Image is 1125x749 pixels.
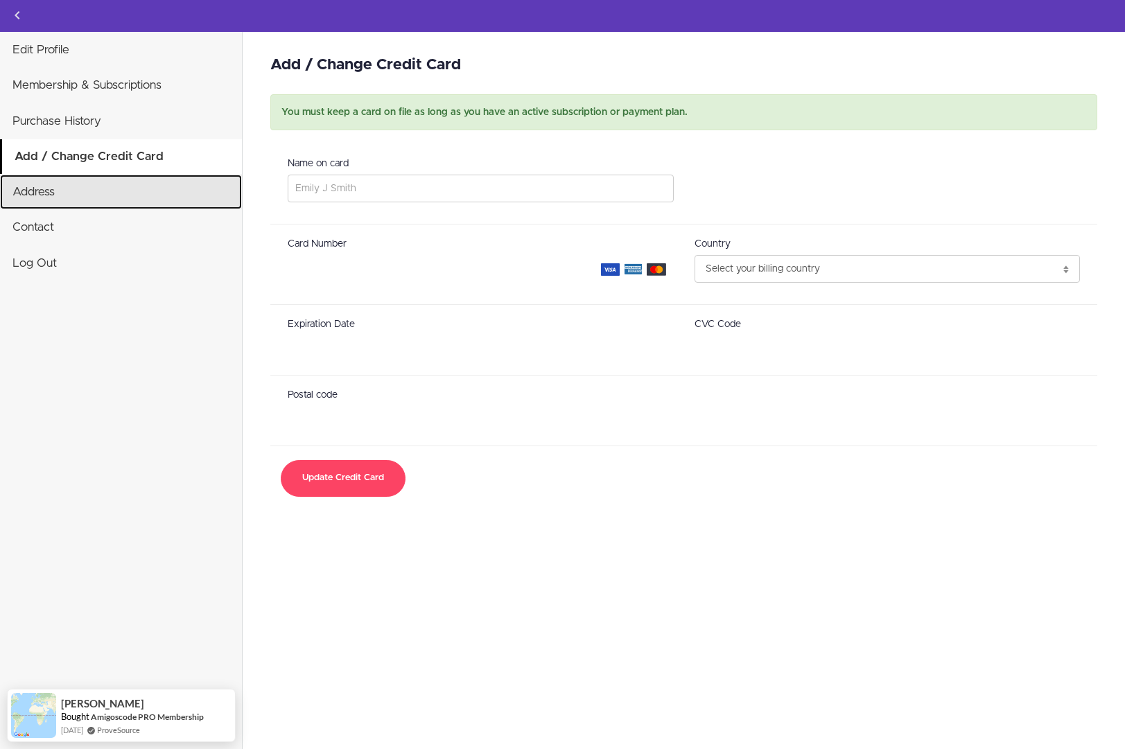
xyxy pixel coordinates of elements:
[288,236,347,252] label: Card Number
[622,261,643,278] img: american_express-c3395370155f68783beadd8f5a4104504a5a0a93e935d113b10003b1a47bc3eb.svg
[61,711,89,722] span: Bought
[281,107,688,117] span: You must keep a card on file as long as you have an active subscription or payment plan.
[270,57,1097,73] h2: Add / Change Credit Card
[97,725,140,734] a: ProveSource
[601,263,620,276] img: visa-8f9efe7553852c98209ef41061ef9f73467e2e213fe940e07ae9ab43f636d283.svg
[288,317,355,332] label: Expiration Date
[288,255,674,283] iframe: Secure card number input frame
[61,698,144,710] span: [PERSON_NAME]
[11,693,56,738] img: provesource social proof notification image
[288,406,674,434] iframe: Secure postal code input frame
[695,317,741,332] label: CVC Code
[647,263,666,276] img: mastercard-2369162d32348b52e509e9711f30e7c7ace4ae32a446ca26c283facf08c36021.svg
[288,335,674,363] iframe: Secure expiration date input frame
[695,335,1081,363] iframe: Secure CVC input frame
[288,175,674,202] input: Emily J Smith
[91,711,204,723] a: Amigoscode PRO Membership
[695,236,731,252] label: Country
[61,724,83,736] span: [DATE]
[2,139,242,174] a: Add / Change Credit Card
[281,460,405,497] button: Update Credit Card
[288,156,349,171] label: Name on card
[9,7,26,24] svg: Back to courses
[288,387,338,403] label: Postal code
